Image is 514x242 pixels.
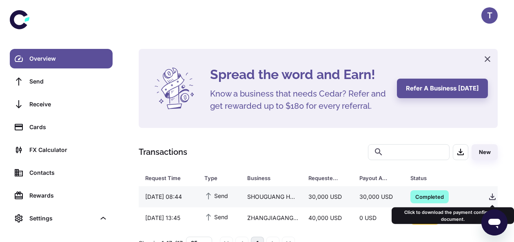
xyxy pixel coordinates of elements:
iframe: Button to launch messaging window [481,209,507,235]
div: Cards [29,123,108,132]
div: Click to download the payment confirmation document. [392,207,514,224]
div: [DATE] 13:45 [139,210,198,226]
div: ZHANGJIAGANG OPACK IMP AND EXP CO LIMITED [241,210,302,226]
a: Overview [10,49,113,68]
div: 30,000 USD [302,189,353,205]
a: FX Calculator [10,140,113,160]
div: 0 USD [353,210,404,226]
div: Rewards [29,191,108,200]
div: SHOUGUANG HUANYA WINDOW DECORATION CO LTD [241,189,302,205]
span: Request Time [145,172,195,184]
div: Send [29,77,108,86]
div: Type [204,172,227,184]
span: Completed [410,192,449,200]
div: Requested Amount [308,172,339,184]
a: Cards [10,117,113,137]
div: Settings [29,214,95,223]
div: FX Calculator [29,145,108,154]
span: Status [410,172,472,184]
h5: Know a business that needs Cedar? Refer and get rewarded up to $180 for every referral. [210,88,387,112]
div: Contacts [29,168,108,177]
button: Refer a business [DATE] [397,79,488,98]
span: Payout Amount [359,172,401,184]
div: [DATE] 08:44 [139,189,198,205]
div: Payout Amount [359,172,390,184]
span: Send [204,212,228,221]
a: Rewards [10,186,113,205]
span: Type [204,172,237,184]
button: T [481,7,498,24]
div: 40,000 USD [302,210,353,226]
h1: Transactions [139,146,187,158]
span: Requested Amount [308,172,350,184]
div: Settings [10,209,113,228]
div: Receive [29,100,108,109]
a: Send [10,72,113,91]
h4: Spread the word and Earn! [210,65,387,84]
div: Overview [29,54,108,63]
span: Send [204,191,228,200]
div: 30,000 USD [353,189,404,205]
a: Contacts [10,163,113,183]
button: New [472,144,498,160]
div: Request Time [145,172,184,184]
div: Status [410,172,461,184]
a: Receive [10,95,113,114]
